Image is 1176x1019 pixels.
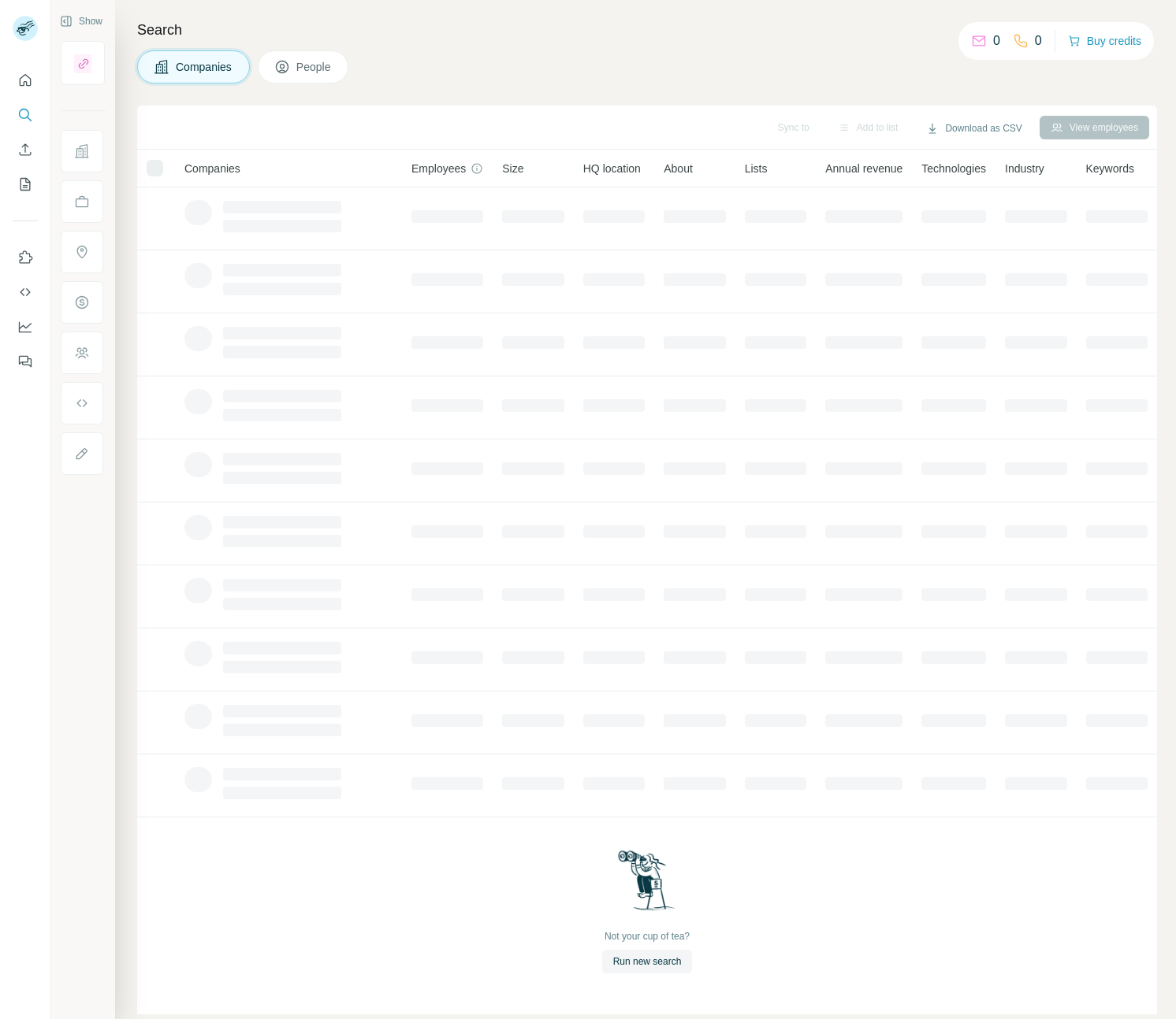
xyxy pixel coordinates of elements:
[583,161,641,176] span: HQ location
[13,66,38,94] button: Quick start
[664,161,693,176] span: About
[13,170,38,198] button: My lists
[176,59,233,75] span: Companies
[13,101,38,129] button: Search
[13,347,38,376] button: Feedback
[184,161,240,176] span: Companies
[605,929,690,943] div: Not your cup of tea?
[1068,30,1141,52] button: Buy credits
[602,950,693,973] button: Run new search
[13,278,38,306] button: Use Surfe API
[137,19,1157,41] h4: Search
[915,117,1033,140] button: Download as CSV
[13,135,38,164] button: Enrich CSV
[993,31,1000,50] p: 0
[411,161,466,176] span: Employees
[1035,31,1042,50] p: 0
[921,161,986,176] span: Technologies
[49,9,114,33] button: Show
[296,59,333,75] span: People
[502,161,523,176] span: Size
[1086,161,1134,176] span: Keywords
[13,243,38,272] button: Use Surfe on LinkedIn
[745,161,768,176] span: Lists
[13,313,38,341] button: Dashboard
[825,161,902,176] span: Annual revenue
[1005,161,1044,176] span: Industry
[613,954,682,969] span: Run new search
